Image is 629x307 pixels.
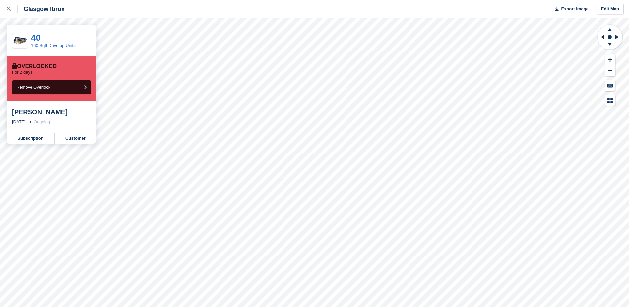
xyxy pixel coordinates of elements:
[12,80,91,94] button: Remove Overlock
[605,80,615,91] button: Keyboard Shortcuts
[561,6,588,12] span: Export Image
[31,33,41,43] a: 40
[605,54,615,65] button: Zoom In
[55,133,96,144] a: Customer
[597,4,624,15] a: Edit Map
[12,63,57,70] div: Overlocked
[16,85,50,90] span: Remove Overlock
[18,5,65,13] div: Glasgow Ibrox
[34,119,50,125] div: Ongoing
[28,121,31,123] img: arrow-right-light-icn-cde0832a797a2874e46488d9cf13f60e5c3a73dbe684e267c42b8395dfbc2abf.svg
[551,4,589,15] button: Export Image
[7,133,55,144] a: Subscription
[12,119,26,125] div: [DATE]
[31,43,76,48] a: 160 Sqft Drive up Units
[605,95,615,106] button: Map Legend
[12,108,91,116] div: [PERSON_NAME]
[12,35,28,47] img: 20-ft-container%20(2).jpg
[605,65,615,76] button: Zoom Out
[12,70,32,75] p: For 2 days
